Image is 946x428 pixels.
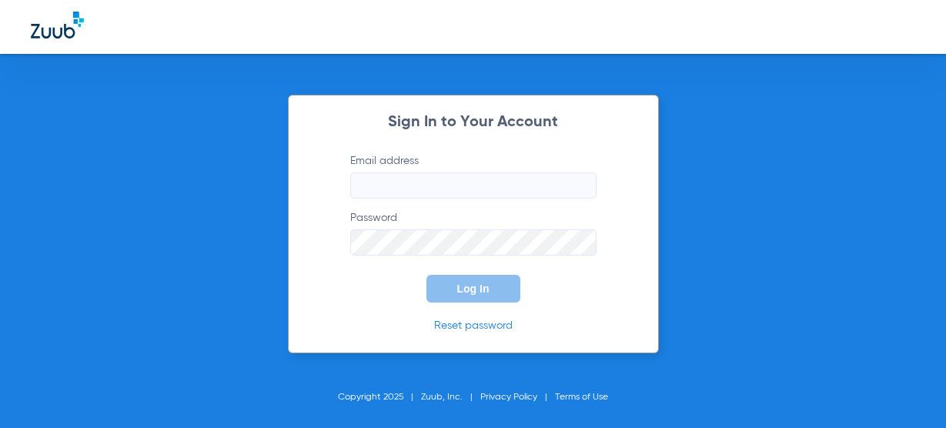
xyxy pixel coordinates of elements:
iframe: Chat Widget [869,354,946,428]
img: Zuub Logo [31,12,84,38]
label: Password [350,210,597,256]
input: Password [350,229,597,256]
a: Reset password [434,320,513,331]
li: Zuub, Inc. [421,390,480,405]
label: Email address [350,153,597,199]
h2: Sign In to Your Account [327,115,620,130]
li: Copyright 2025 [338,390,421,405]
a: Privacy Policy [480,393,537,402]
button: Log In [426,275,520,303]
a: Terms of Use [555,393,608,402]
span: Log In [457,283,490,295]
input: Email address [350,172,597,199]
